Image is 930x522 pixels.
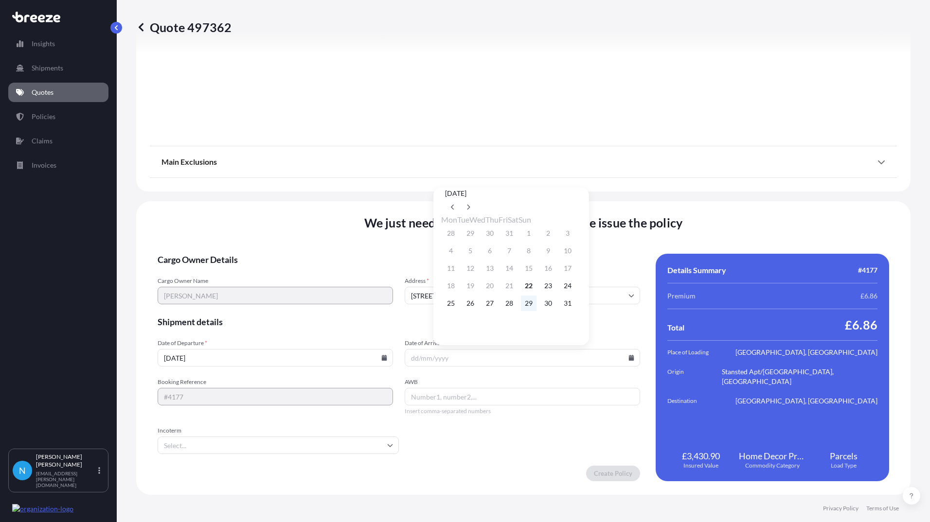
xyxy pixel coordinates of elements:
span: £6.86 [860,291,877,301]
span: #4177 [858,265,877,275]
button: 28 [443,226,459,241]
button: 28 [501,296,517,311]
button: 2 [540,226,556,241]
span: Date of Arrival [405,339,640,347]
span: Main Exclusions [161,157,217,167]
button: 25 [443,296,459,311]
a: Quotes [8,83,108,102]
span: Parcels [830,450,858,462]
span: Tuesday [457,215,469,224]
span: Thursday [485,215,499,224]
span: Origin [667,367,722,386]
a: Terms of Use [866,505,899,512]
div: Main Exclusions [161,150,885,174]
button: 3 [560,226,575,241]
span: Sunday [519,215,531,224]
p: Invoices [32,160,56,170]
span: Stansted Apt/[GEOGRAPHIC_DATA], [GEOGRAPHIC_DATA] [722,367,877,386]
span: Commodity Category [745,462,800,470]
span: Cargo Owner Details [158,254,640,265]
span: Home Decor Products [739,450,806,462]
button: 26 [463,296,478,311]
p: Quote 497362 [136,19,232,35]
span: Cargo Owner Name [158,277,393,285]
button: 12 [463,261,478,276]
input: dd/mm/yyyy [158,349,393,366]
button: 31 [560,296,575,311]
button: 30 [540,296,556,311]
img: organization-logo [12,504,73,514]
p: Create Policy [594,469,632,478]
button: 4 [443,243,459,259]
span: Incoterm [158,427,399,435]
span: Insured Value [683,462,718,470]
p: Policies [32,112,55,122]
span: Shipment details [158,316,640,328]
a: Insights [8,34,108,53]
button: 31 [501,226,517,241]
button: 6 [482,243,498,259]
span: [GEOGRAPHIC_DATA], [GEOGRAPHIC_DATA] [735,396,877,406]
span: Address [405,277,640,285]
button: 16 [540,261,556,276]
p: Claims [32,136,53,146]
span: £6.86 [845,317,877,332]
button: 24 [560,278,575,294]
button: 29 [521,296,537,311]
button: 11 [443,261,459,276]
button: 18 [443,278,459,294]
button: 30 [482,226,498,241]
p: [EMAIL_ADDRESS][PERSON_NAME][DOMAIN_NAME] [36,470,96,488]
span: Total [667,323,684,332]
input: Cargo owner address [405,287,640,304]
button: 29 [463,226,478,241]
button: 1 [521,226,537,241]
span: Wednesday [469,215,485,224]
span: Premium [667,291,696,301]
span: AWB [405,378,640,386]
button: 9 [540,243,556,259]
p: Insights [32,39,55,49]
span: Details Summary [667,265,726,275]
input: Number1, number2,... [405,388,640,405]
span: Insert comma-separated numbers [405,407,640,415]
button: 20 [482,278,498,294]
button: 22 [521,278,537,294]
div: [DATE] [445,188,577,199]
span: N [19,466,26,475]
span: Saturday [508,215,519,224]
span: Destination [667,396,722,406]
input: Your internal reference [158,388,393,405]
span: £3,430.90 [682,450,720,462]
button: 15 [521,261,537,276]
a: Policies [8,107,108,126]
a: Claims [8,131,108,151]
button: 13 [482,261,498,276]
span: [GEOGRAPHIC_DATA], [GEOGRAPHIC_DATA] [735,348,877,357]
p: [PERSON_NAME] [PERSON_NAME] [36,453,96,469]
button: 7 [501,243,517,259]
button: 21 [501,278,517,294]
span: Friday [499,215,508,224]
button: 5 [463,243,478,259]
span: Place of Loading [667,348,722,357]
button: Create Policy [586,466,640,481]
button: 23 [540,278,556,294]
button: 19 [463,278,478,294]
span: Load Type [831,462,857,470]
button: 17 [560,261,575,276]
span: Monday [441,215,457,224]
p: Shipments [32,63,63,73]
span: We just need a few more details before we issue the policy [364,215,683,230]
p: Quotes [32,87,54,97]
a: Shipments [8,58,108,78]
a: Invoices [8,156,108,175]
a: Privacy Policy [823,505,858,512]
input: Select... [158,436,399,454]
button: 8 [521,243,537,259]
button: 27 [482,296,498,311]
input: dd/mm/yyyy [405,349,640,366]
button: 10 [560,243,575,259]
